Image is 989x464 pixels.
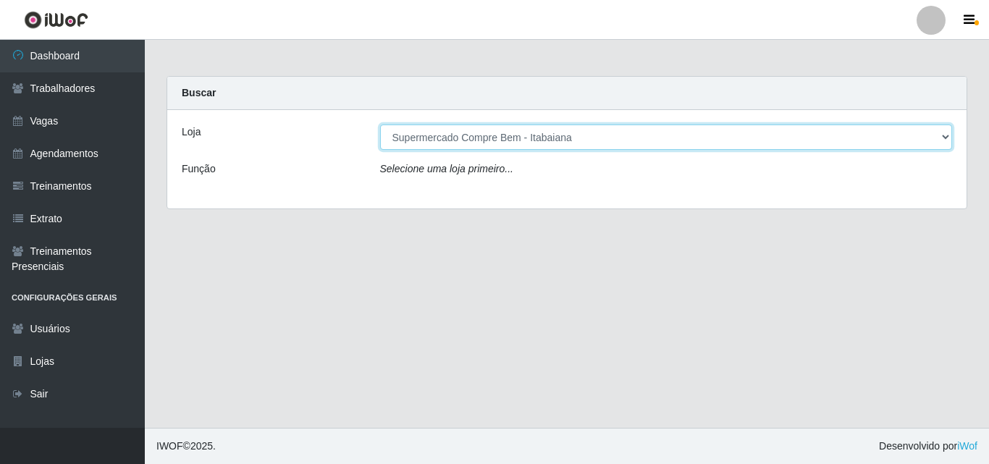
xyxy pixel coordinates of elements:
[957,440,977,452] a: iWof
[380,163,513,174] i: Selecione uma loja primeiro...
[24,11,88,29] img: CoreUI Logo
[182,161,216,177] label: Função
[879,439,977,454] span: Desenvolvido por
[182,87,216,98] strong: Buscar
[156,439,216,454] span: © 2025 .
[156,440,183,452] span: IWOF
[182,125,201,140] label: Loja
